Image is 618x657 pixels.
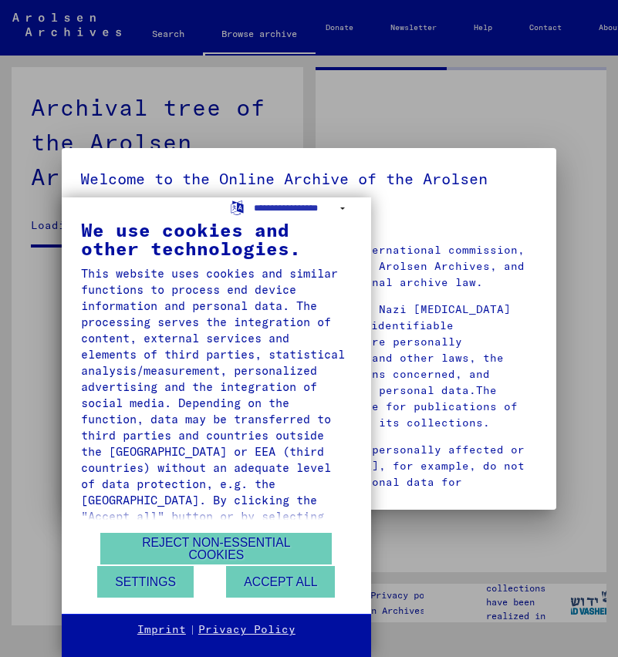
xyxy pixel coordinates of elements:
a: Imprint [137,622,186,638]
div: This website uses cookies and similar functions to process end device information and personal da... [81,265,352,622]
div: We use cookies and other technologies. [81,221,352,258]
button: Settings [97,566,194,598]
button: Accept all [226,566,335,598]
a: Privacy Policy [198,622,295,638]
button: Reject non-essential cookies [100,533,332,564]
